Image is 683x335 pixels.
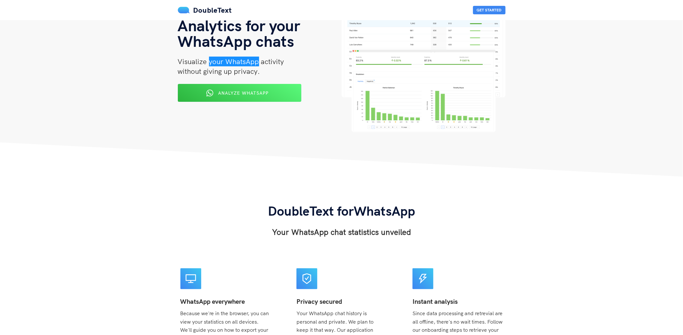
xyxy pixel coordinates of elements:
img: mS3x8y1f88AAAAABJRU5ErkJggg== [178,7,190,13]
b: Instant analysis [413,297,458,305]
span: DoubleText [193,6,232,15]
span: without giving up privacy. [178,67,260,76]
b: WhatsApp everywhere [180,297,245,305]
b: Privacy secured [296,297,342,305]
span: Visualize your WhatsApp activity [178,57,284,66]
span: Analyze WhatsApp [218,90,269,96]
span: DoubleText for WhatsApp [268,203,415,219]
button: Analyze WhatsApp [178,84,301,102]
button: Get Started [473,6,506,14]
span: WhatsApp chats [178,31,295,51]
a: DoubleText [178,6,232,15]
span: safety-certificate [302,274,312,284]
span: Analytics for your [178,16,300,35]
a: Analyze WhatsApp [178,92,301,98]
span: thunderbolt [418,274,428,284]
h3: Your WhatsApp chat statistics unveiled [268,227,415,237]
span: desktop [186,274,196,284]
img: hero [342,4,506,132]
